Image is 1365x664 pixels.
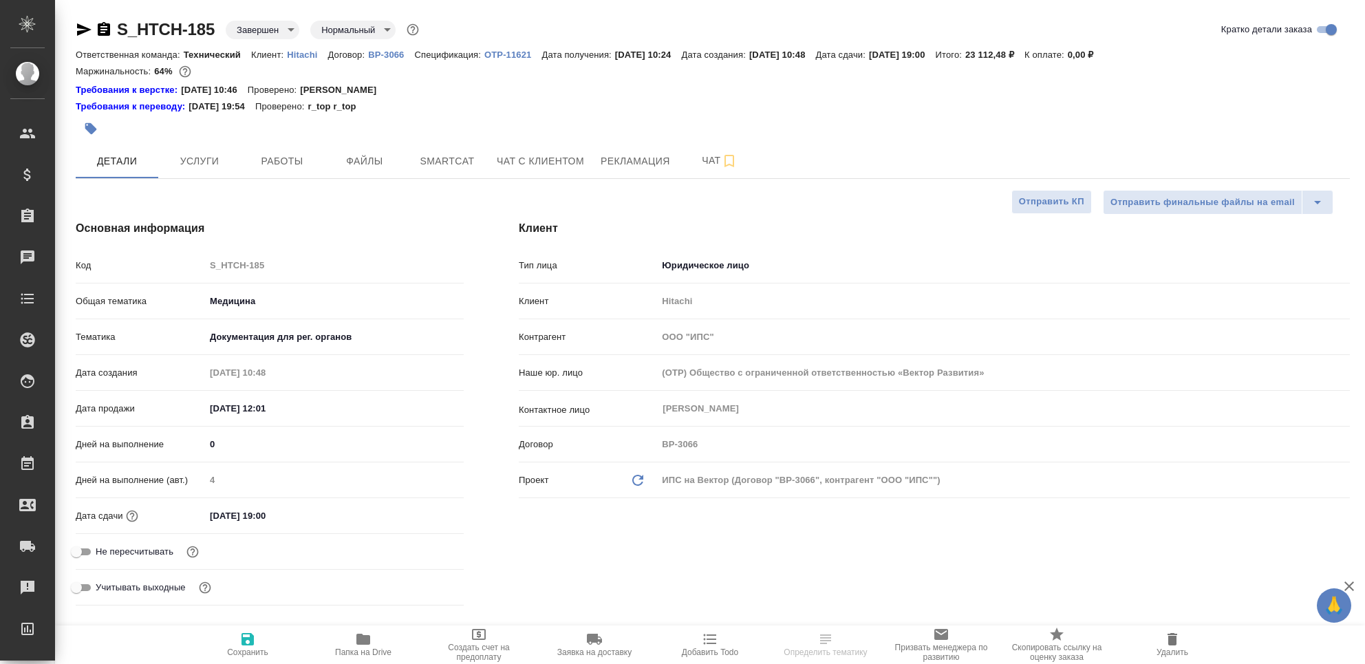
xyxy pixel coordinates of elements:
[154,66,175,76] p: 64%
[1019,194,1084,210] span: Отправить КП
[1011,190,1092,214] button: Отправить КП
[484,48,541,60] a: OTP-11621
[1103,190,1333,215] div: split button
[317,24,379,36] button: Нормальный
[96,581,186,595] span: Учитывать выходные
[249,153,315,170] span: Работы
[681,50,749,60] p: Дата создания:
[1322,591,1346,620] span: 🙏
[76,473,205,487] p: Дней на выполнение (авт.)
[76,100,189,114] a: Требования к переводу:
[1024,50,1068,60] p: К оплате:
[123,507,141,525] button: Если добавить услуги и заполнить их объемом, то дата рассчитается автоматически
[205,363,325,383] input: Пустое поле
[615,50,682,60] p: [DATE] 10:24
[869,50,936,60] p: [DATE] 19:00
[76,100,189,114] div: Нажми, чтобы открыть папку с инструкцией
[652,625,768,664] button: Добавить Todo
[205,434,464,454] input: ✎ Введи что-нибудь
[657,434,1350,454] input: Пустое поле
[519,366,657,380] p: Наше юр. лицо
[205,506,325,526] input: ✎ Введи что-нибудь
[519,220,1350,237] h4: Клиент
[335,647,391,657] span: Папка на Drive
[184,543,202,561] button: Включи, если не хочешь, чтобы указанная дата сдачи изменилась после переставления заказа в 'Подтв...
[657,363,1350,383] input: Пустое поле
[1007,643,1106,662] span: Скопировать ссылку на оценку заказа
[76,21,92,38] button: Скопировать ссылку для ЯМессенджера
[541,50,614,60] p: Дата получения:
[657,469,1350,492] div: ИПС на Вектор (Договор "ВР-3066", контрагент "ООО "ИПС"")
[205,470,464,490] input: Пустое поле
[189,100,255,114] p: [DATE] 19:54
[1317,588,1351,623] button: 🙏
[251,50,287,60] p: Клиент:
[76,66,154,76] p: Маржинальность:
[1103,190,1302,215] button: Отправить финальные файлы на email
[816,50,869,60] p: Дата сдачи:
[537,625,652,664] button: Заявка на доставку
[196,579,214,597] button: Выбери, если сб и вс нужно считать рабочими днями для выполнения заказа.
[965,50,1024,60] p: 23 112,48 ₽
[205,255,464,275] input: Пустое поле
[657,254,1350,277] div: Юридическое лицо
[404,21,422,39] button: Доп статусы указывают на важность/срочность заказа
[421,625,537,664] button: Создать счет на предоплату
[76,366,205,380] p: Дата создания
[415,50,484,60] p: Спецификация:
[497,153,584,170] span: Чат с клиентом
[601,153,670,170] span: Рекламация
[999,625,1115,664] button: Скопировать ссылку на оценку заказа
[749,50,816,60] p: [DATE] 10:48
[76,259,205,272] p: Код
[184,50,251,60] p: Технический
[784,647,867,657] span: Определить тематику
[519,259,657,272] p: Тип лица
[76,114,106,144] button: Добавить тэг
[519,438,657,451] p: Договор
[657,291,1350,311] input: Пустое поле
[84,153,150,170] span: Детали
[76,509,123,523] p: Дата сдачи
[176,63,194,81] button: 8205.84 RUB;
[205,398,325,418] input: ✎ Введи что-нибудь
[484,50,541,60] p: OTP-11621
[368,50,414,60] p: ВР-3066
[519,403,657,417] p: Контактное лицо
[76,220,464,237] h4: Основная информация
[1110,195,1295,211] span: Отправить финальные файлы на email
[287,50,327,60] p: Hitachi
[721,153,738,169] svg: Подписаться
[310,21,396,39] div: Завершен
[76,294,205,308] p: Общая тематика
[768,625,883,664] button: Определить тематику
[1068,50,1104,60] p: 0,00 ₽
[368,48,414,60] a: ВР-3066
[226,21,299,39] div: Завершен
[429,643,528,662] span: Создать счет на предоплату
[205,290,464,313] div: Медицина
[1157,647,1188,657] span: Удалить
[233,24,283,36] button: Завершен
[1115,625,1230,664] button: Удалить
[682,647,738,657] span: Добавить Todo
[76,438,205,451] p: Дней на выполнение
[248,83,301,97] p: Проверено:
[332,153,398,170] span: Файлы
[519,330,657,344] p: Контрагент
[76,402,205,416] p: Дата продажи
[414,153,480,170] span: Smartcat
[519,473,549,487] p: Проект
[117,20,215,39] a: S_HTCH-185
[205,325,464,349] div: Документация для рег. органов
[190,625,305,664] button: Сохранить
[76,50,184,60] p: Ответственная команда:
[255,100,308,114] p: Проверено:
[308,100,366,114] p: r_top r_top
[76,330,205,344] p: Тематика
[519,294,657,308] p: Клиент
[657,327,1350,347] input: Пустое поле
[227,647,268,657] span: Сохранить
[892,643,991,662] span: Призвать менеджера по развитию
[557,647,632,657] span: Заявка на доставку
